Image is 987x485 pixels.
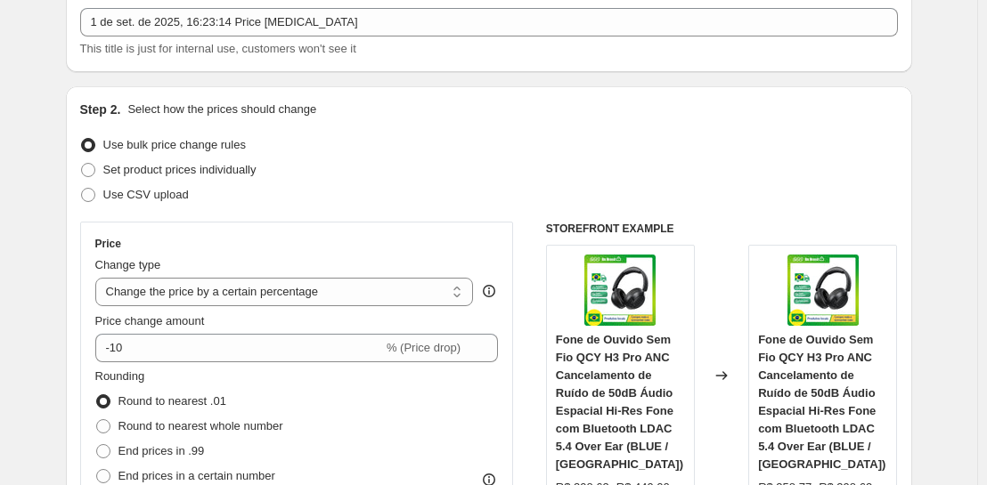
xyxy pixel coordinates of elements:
h6: STOREFRONT EXAMPLE [546,222,898,236]
span: Set product prices individually [103,163,257,176]
span: End prices in .99 [118,444,205,457]
span: % (Price drop) [387,341,461,354]
img: S766362ceb5814fcda56a5389206a498f5_80x.webp [787,255,859,326]
span: Rounding [95,369,145,383]
p: Select how the prices should change [127,101,316,118]
img: S766362ceb5814fcda56a5389206a498f5_80x.webp [584,255,656,326]
span: Use bulk price change rules [103,138,246,151]
h3: Price [95,237,121,251]
span: End prices in a certain number [118,469,275,482]
div: help [480,282,498,300]
span: Round to nearest .01 [118,394,226,408]
span: Price change amount [95,314,205,327]
span: This title is just for internal use, customers won't see it [80,42,356,55]
span: Round to nearest whole number [118,419,283,432]
span: Change type [95,258,161,271]
h2: Step 2. [80,101,121,118]
span: Fone de Ouvido Sem Fio QCY H3 Pro ANC Cancelamento de Ruído de 50dB Áudio Espacial Hi-Res Fone co... [758,333,885,471]
span: Fone de Ouvido Sem Fio QCY H3 Pro ANC Cancelamento de Ruído de 50dB Áudio Espacial Hi-Res Fone co... [556,333,683,471]
input: 30% off holiday sale [80,8,898,36]
input: -15 [95,334,383,362]
span: Use CSV upload [103,188,189,201]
